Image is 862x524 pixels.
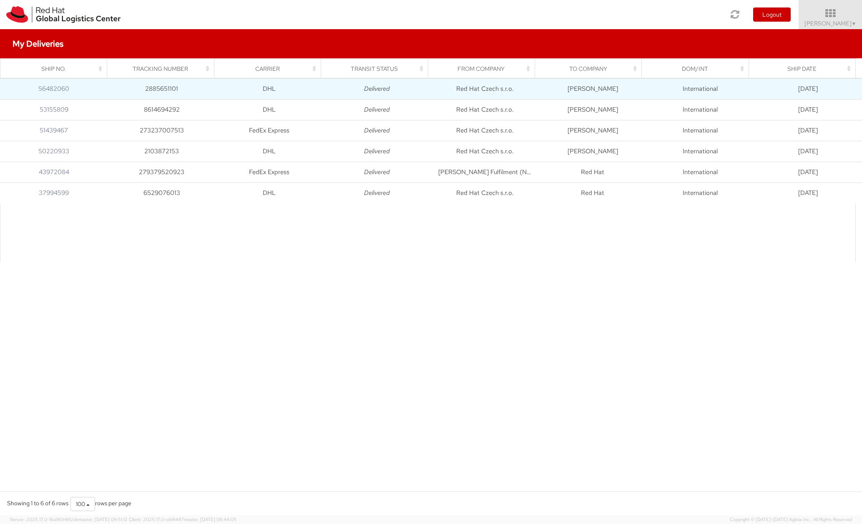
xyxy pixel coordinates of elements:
div: Carrier [221,65,318,73]
div: rows per page [70,497,131,511]
td: Red Hat Czech s.r.o. [431,120,539,141]
td: International [646,182,754,203]
td: 2103872153 [108,141,215,162]
td: International [646,162,754,182]
i: Delivered [364,189,390,197]
span: 100 [76,500,85,508]
td: [PERSON_NAME] [539,120,646,141]
i: Delivered [364,105,390,114]
td: Red Hat Czech s.r.o. [431,78,539,99]
td: FedEx Express [216,120,323,141]
td: [DATE] [754,162,862,182]
img: rh-logistics-00dfa346123c4ec078e1.svg [6,6,121,23]
i: Delivered [364,168,390,176]
td: [PERSON_NAME] Fulfilment (NL) BV [431,162,539,182]
td: DHL [216,78,323,99]
td: FedEx Express [216,162,323,182]
span: Copyright © [DATE]-[DATE] Agistix Inc., All Rights Reserved [730,517,852,523]
td: 279379520923 [108,162,215,182]
div: To Company [542,65,639,73]
i: Delivered [364,126,390,135]
a: 37994599 [39,189,69,197]
td: [DATE] [754,141,862,162]
td: Red Hat Czech s.r.o. [431,99,539,120]
a: 50220933 [38,147,69,155]
span: [PERSON_NAME] [804,20,857,27]
td: DHL [216,141,323,162]
button: Logout [753,7,791,22]
i: Delivered [364,147,390,155]
td: Red Hat Czech s.r.o. [431,182,539,203]
div: Transit Status [329,65,425,73]
td: 2885651101 [108,78,215,99]
td: [PERSON_NAME] [539,99,646,120]
span: ▼ [852,20,857,27]
span: master, [DATE] 08:44:05 [184,517,236,522]
td: International [646,99,754,120]
div: Tracking Number [115,65,211,73]
td: [DATE] [754,99,862,120]
td: [DATE] [754,120,862,141]
td: DHL [216,99,323,120]
td: [DATE] [754,182,862,203]
div: Ship Date [756,65,853,73]
span: Server: 2025.17.0-16a969492de [10,517,128,522]
td: Red Hat [539,162,646,182]
td: DHL [216,182,323,203]
td: 8614694292 [108,99,215,120]
div: From Company [435,65,532,73]
a: 56482060 [38,85,69,93]
a: 51439467 [40,126,68,135]
td: 6529076013 [108,182,215,203]
button: 100 [70,497,95,511]
td: Red Hat Czech s.r.o. [431,141,539,162]
span: Showing 1 to 6 of 6 rows [7,499,68,507]
td: Red Hat [539,182,646,203]
h4: My Deliveries [13,39,63,48]
span: Client: 2025.17.0-cb14447 [129,517,236,522]
a: 53155809 [40,105,68,114]
div: Dom/Int [649,65,746,73]
td: [DATE] [754,78,862,99]
i: Delivered [364,85,390,93]
span: master, [DATE] 09:51:12 [78,517,128,522]
div: Ship No. [8,65,105,73]
td: 273237007513 [108,120,215,141]
td: International [646,141,754,162]
td: [PERSON_NAME] [539,141,646,162]
a: 43972084 [39,168,69,176]
td: [PERSON_NAME] [539,78,646,99]
td: International [646,120,754,141]
td: International [646,78,754,99]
